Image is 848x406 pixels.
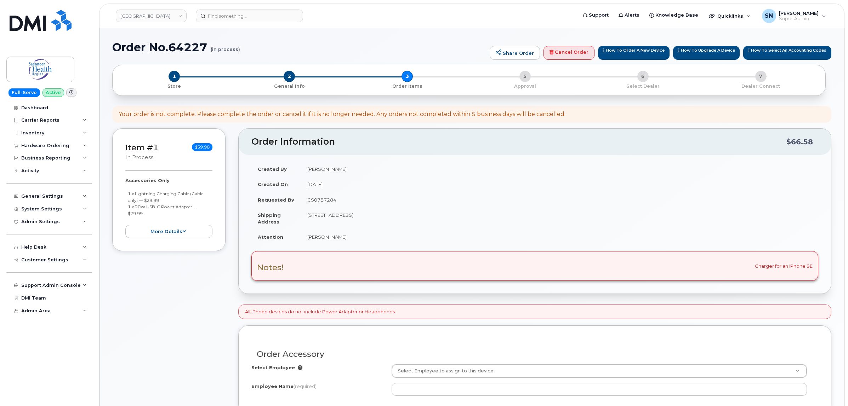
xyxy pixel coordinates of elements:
[673,46,740,60] a: How to Upgrade a Device
[392,383,807,396] input: Please fill out this field
[257,350,813,359] h3: Order Accessory
[233,83,346,89] p: General Info
[786,135,813,149] div: $66.58
[231,82,348,89] a: 2 General Info
[125,143,159,152] a: Item #1
[294,383,317,389] span: (required)
[118,82,231,89] a: 1 Store
[392,365,807,377] a: Select Employee to assign to this device
[251,364,295,371] label: Select Employee
[125,225,212,238] button: more details
[119,110,565,118] div: Your order is not complete. Please complete the order or cancel it if it is no longer needed. Any...
[258,181,288,187] strong: Created On
[192,143,212,151] span: $59.98
[394,368,494,374] span: Select Employee to assign to this device
[598,46,670,60] a: How to Order a New Device
[245,308,395,315] p: All iPhone devices do not include Power Adapter or Headphones
[128,204,198,216] small: 1 x 20W USB-C Power Adapter — $29.99
[251,383,317,390] label: Employee Name
[490,46,540,60] a: Share Order
[121,83,228,89] p: Store
[301,229,818,245] td: [PERSON_NAME]
[301,207,818,229] td: [STREET_ADDRESS]
[251,137,786,147] h2: Order Information
[125,154,153,161] small: in process
[543,46,594,60] a: Cancel Order
[257,263,284,272] h3: Notes!
[258,197,294,203] strong: Requested By
[112,41,486,53] h1: Order No.64227
[284,71,295,82] span: 2
[258,212,281,225] strong: Shipping Address
[301,192,818,208] td: CS0787284
[169,71,180,82] span: 1
[743,46,831,60] a: How to Select an Accounting Codes
[301,176,818,192] td: [DATE]
[258,166,287,172] strong: Created By
[125,178,170,183] strong: Accessories Only
[298,365,302,370] i: Selection will overwrite employee Name, Number, City and Business Units inputs
[211,41,240,52] small: (in process)
[301,161,818,177] td: [PERSON_NAME]
[258,234,283,240] strong: Attention
[128,191,203,203] small: 1 x Lightning Charging Cable (Cable only) — $29.99
[251,251,818,281] div: Charger for an iPhone SE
